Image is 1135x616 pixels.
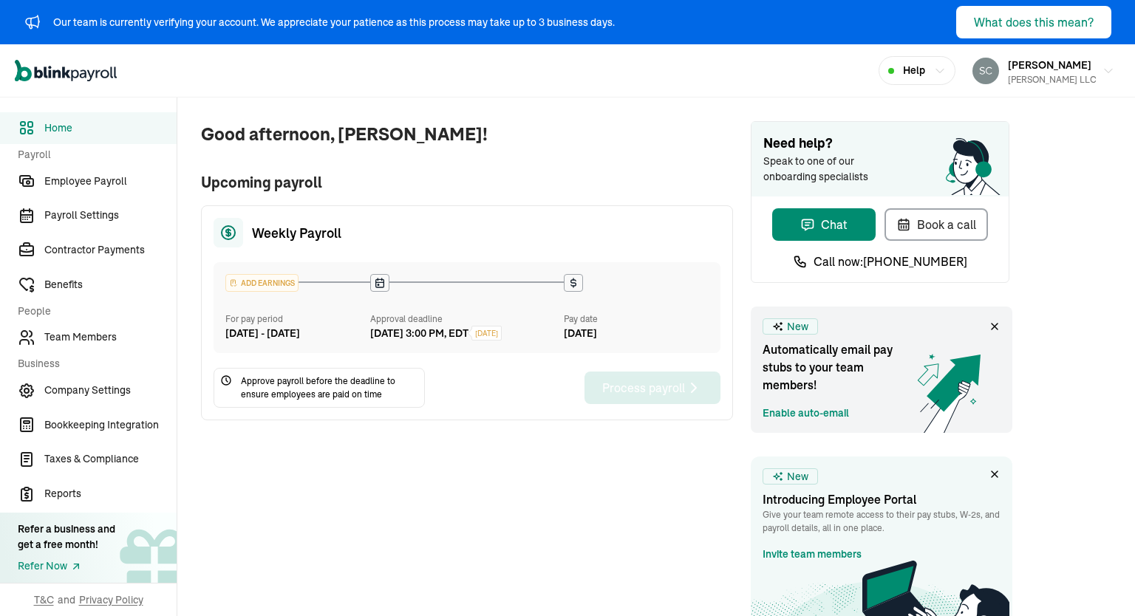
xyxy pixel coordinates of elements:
[18,521,115,552] div: Refer a business and get a free month!
[475,328,498,339] span: [DATE]
[241,374,418,401] span: Approve payroll before the deadline to ensure employees are paid on time
[44,383,177,398] span: Company Settings
[18,356,168,372] span: Business
[1008,58,1091,72] span: [PERSON_NAME]
[18,558,115,574] a: Refer Now
[44,242,177,258] span: Contractor Payments
[44,174,177,189] span: Employee Payroll
[763,154,889,185] span: Speak to one of our onboarding specialists
[814,253,967,270] span: Call now: [PHONE_NUMBER]
[763,405,849,421] a: Enable auto-email
[763,134,997,154] span: Need help?
[896,216,976,233] div: Book a call
[564,326,709,341] div: [DATE]
[201,121,733,148] span: Good afternoon, [PERSON_NAME]!
[956,6,1111,38] button: What does this mean?
[34,592,54,607] span: T&C
[225,326,370,341] div: [DATE] - [DATE]
[584,372,720,404] button: Process payroll
[53,15,615,30] div: Our team is currently verifying your account. We appreciate your patience as this process may tak...
[763,508,1001,535] p: Give your team remote access to their pay stubs, W‑2s, and payroll details, all in one place.
[1008,73,1097,86] div: [PERSON_NAME] LLC
[44,417,177,433] span: Bookkeeping Integration
[18,304,168,319] span: People
[44,277,177,292] span: Benefits
[18,147,168,162] span: Payroll
[79,592,143,607] span: Privacy Policy
[602,379,703,397] div: Process payroll
[44,329,177,345] span: Team Members
[44,120,177,136] span: Home
[763,547,862,562] a: Invite team members
[889,456,1135,616] iframe: Chat Widget
[44,486,177,502] span: Reports
[772,208,876,241] button: Chat
[787,319,808,335] span: New
[763,340,910,394] span: Automatically email pay stubs to your team members!
[800,216,848,233] div: Chat
[370,312,558,326] div: Approval deadline
[787,469,808,485] span: New
[225,312,370,326] div: For pay period
[44,208,177,223] span: Payroll Settings
[15,49,117,92] nav: Global
[564,312,709,326] div: Pay date
[252,223,341,243] span: Weekly Payroll
[201,171,733,194] span: Upcoming payroll
[370,326,468,341] div: [DATE] 3:00 PM, EDT
[903,63,925,78] span: Help
[967,52,1120,89] button: [PERSON_NAME][PERSON_NAME] LLC
[885,208,988,241] button: Book a call
[974,13,1094,31] div: What does this mean?
[226,275,298,291] div: ADD EARNINGS
[879,56,955,85] button: Help
[763,490,1001,508] h3: Introducing Employee Portal
[44,451,177,467] span: Taxes & Compliance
